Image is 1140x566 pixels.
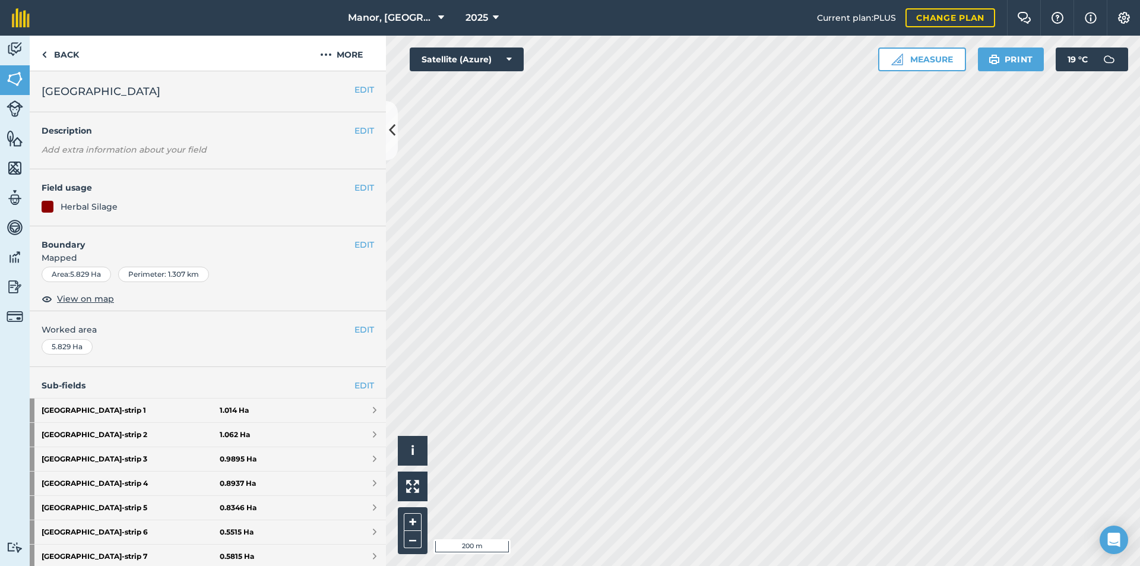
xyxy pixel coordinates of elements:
[7,308,23,325] img: svg+xml;base64,PD94bWwgdmVyc2lvbj0iMS4wIiBlbmNvZGluZz0idXRmLTgiPz4KPCEtLSBHZW5lcmF0b3I6IEFkb2JlIE...
[30,399,386,422] a: [GEOGRAPHIC_DATA]-strip 11.014 Ha
[7,189,23,207] img: svg+xml;base64,PD94bWwgdmVyc2lvbj0iMS4wIiBlbmNvZGluZz0idXRmLTgiPz4KPCEtLSBHZW5lcmF0b3I6IEFkb2JlIE...
[398,436,427,466] button: i
[42,181,354,194] h4: Field usage
[42,292,52,306] img: svg+xml;base64,PHN2ZyB4bWxucz0iaHR0cDovL3d3dy53My5vcmcvMjAwMC9zdmciIHdpZHRoPSIxOCIgaGVpZ2h0PSIyNC...
[30,423,386,447] a: [GEOGRAPHIC_DATA]-strip 21.062 Ha
[404,513,422,531] button: +
[7,219,23,236] img: svg+xml;base64,PD94bWwgdmVyc2lvbj0iMS4wIiBlbmNvZGluZz0idXRmLTgiPz4KPCEtLSBHZW5lcmF0b3I6IEFkb2JlIE...
[30,379,386,392] h4: Sub-fields
[42,339,93,355] div: 5.829 Ha
[297,36,386,71] button: More
[220,503,256,513] strong: 0.8346 Ha
[1050,12,1065,24] img: A question mark icon
[30,251,386,264] span: Mapped
[354,83,374,96] button: EDIT
[7,159,23,177] img: svg+xml;base64,PHN2ZyB4bWxucz0iaHR0cDovL3d3dy53My5vcmcvMjAwMC9zdmciIHdpZHRoPSI1NiIgaGVpZ2h0PSI2MC...
[817,11,896,24] span: Current plan : PLUS
[1097,48,1121,71] img: svg+xml;base64,PD94bWwgdmVyc2lvbj0iMS4wIiBlbmNvZGluZz0idXRmLTgiPz4KPCEtLSBHZW5lcmF0b3I6IEFkb2JlIE...
[354,181,374,194] button: EDIT
[7,129,23,147] img: svg+xml;base64,PHN2ZyB4bWxucz0iaHR0cDovL3d3dy53My5vcmcvMjAwMC9zdmciIHdpZHRoPSI1NiIgaGVpZ2h0PSI2MC...
[42,472,220,495] strong: [GEOGRAPHIC_DATA] - strip 4
[42,520,220,544] strong: [GEOGRAPHIC_DATA] - strip 6
[354,124,374,137] button: EDIT
[220,479,256,488] strong: 0.8937 Ha
[220,430,250,439] strong: 1.062 Ha
[1117,12,1131,24] img: A cog icon
[410,48,524,71] button: Satellite (Azure)
[12,8,30,27] img: fieldmargin Logo
[42,144,207,155] em: Add extra information about your field
[30,447,386,471] a: [GEOGRAPHIC_DATA]-strip 30.9895 Ha
[348,11,433,25] span: Manor, [GEOGRAPHIC_DATA], [GEOGRAPHIC_DATA]
[1100,526,1128,554] div: Open Intercom Messenger
[978,48,1044,71] button: Print
[220,406,249,415] strong: 1.014 Ha
[411,443,414,458] span: i
[354,379,374,392] a: EDIT
[7,40,23,58] img: svg+xml;base64,PD94bWwgdmVyc2lvbj0iMS4wIiBlbmNvZGluZz0idXRmLTgiPz4KPCEtLSBHZW5lcmF0b3I6IEFkb2JlIE...
[42,399,220,422] strong: [GEOGRAPHIC_DATA] - strip 1
[42,267,111,282] div: Area : 5.829 Ha
[891,53,903,65] img: Ruler icon
[406,480,419,493] img: Four arrows, one pointing top left, one top right, one bottom right and the last bottom left
[905,8,995,27] a: Change plan
[1056,48,1128,71] button: 19 °C
[30,36,91,71] a: Back
[30,496,386,520] a: [GEOGRAPHIC_DATA]-strip 50.8346 Ha
[42,292,114,306] button: View on map
[404,531,422,548] button: –
[42,447,220,471] strong: [GEOGRAPHIC_DATA] - strip 3
[118,267,209,282] div: Perimeter : 1.307 km
[7,542,23,553] img: svg+xml;base64,PD94bWwgdmVyc2lvbj0iMS4wIiBlbmNvZGluZz0idXRmLTgiPz4KPCEtLSBHZW5lcmF0b3I6IEFkb2JlIE...
[42,83,160,100] span: [GEOGRAPHIC_DATA]
[30,472,386,495] a: [GEOGRAPHIC_DATA]-strip 40.8937 Ha
[42,124,374,137] h4: Description
[42,323,374,336] span: Worked area
[7,278,23,296] img: svg+xml;base64,PD94bWwgdmVyc2lvbj0iMS4wIiBlbmNvZGluZz0idXRmLTgiPz4KPCEtLSBHZW5lcmF0b3I6IEFkb2JlIE...
[57,292,114,305] span: View on map
[42,496,220,520] strong: [GEOGRAPHIC_DATA] - strip 5
[878,48,966,71] button: Measure
[1085,11,1097,25] img: svg+xml;base64,PHN2ZyB4bWxucz0iaHR0cDovL3d3dy53My5vcmcvMjAwMC9zdmciIHdpZHRoPSIxNyIgaGVpZ2h0PSIxNy...
[220,527,254,537] strong: 0.5515 Ha
[220,454,256,464] strong: 0.9895 Ha
[354,323,374,336] button: EDIT
[42,423,220,447] strong: [GEOGRAPHIC_DATA] - strip 2
[30,520,386,544] a: [GEOGRAPHIC_DATA]-strip 60.5515 Ha
[220,552,254,561] strong: 0.5815 Ha
[320,48,332,62] img: svg+xml;base64,PHN2ZyB4bWxucz0iaHR0cDovL3d3dy53My5vcmcvMjAwMC9zdmciIHdpZHRoPSIyMCIgaGVpZ2h0PSIyNC...
[7,248,23,266] img: svg+xml;base64,PD94bWwgdmVyc2lvbj0iMS4wIiBlbmNvZGluZz0idXRmLTgiPz4KPCEtLSBHZW5lcmF0b3I6IEFkb2JlIE...
[989,52,1000,67] img: svg+xml;base64,PHN2ZyB4bWxucz0iaHR0cDovL3d3dy53My5vcmcvMjAwMC9zdmciIHdpZHRoPSIxOSIgaGVpZ2h0PSIyNC...
[354,238,374,251] button: EDIT
[30,226,354,251] h4: Boundary
[61,200,118,213] div: Herbal Silage
[1068,48,1088,71] span: 19 ° C
[7,100,23,117] img: svg+xml;base64,PD94bWwgdmVyc2lvbj0iMS4wIiBlbmNvZGluZz0idXRmLTgiPz4KPCEtLSBHZW5lcmF0b3I6IEFkb2JlIE...
[7,70,23,88] img: svg+xml;base64,PHN2ZyB4bWxucz0iaHR0cDovL3d3dy53My5vcmcvMjAwMC9zdmciIHdpZHRoPSI1NiIgaGVpZ2h0PSI2MC...
[465,11,488,25] span: 2025
[42,48,47,62] img: svg+xml;base64,PHN2ZyB4bWxucz0iaHR0cDovL3d3dy53My5vcmcvMjAwMC9zdmciIHdpZHRoPSI5IiBoZWlnaHQ9IjI0Ii...
[1017,12,1031,24] img: Two speech bubbles overlapping with the left bubble in the forefront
